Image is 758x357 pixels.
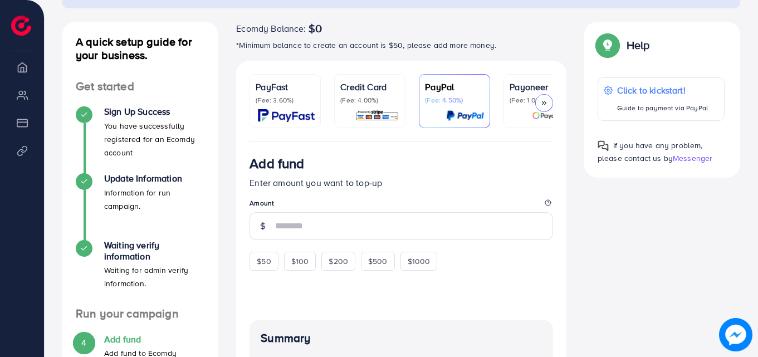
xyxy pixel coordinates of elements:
p: (Fee: 1.00%) [510,96,569,105]
h4: Add fund [104,334,205,345]
h4: Update Information [104,173,205,184]
h4: Run your campaign [62,307,218,321]
p: Help [627,38,650,52]
span: $100 [291,256,309,267]
p: Credit Card [340,80,399,94]
h3: Add fund [250,155,304,172]
span: Messenger [673,153,712,164]
p: Waiting for admin verify information. [104,263,205,290]
span: $1000 [408,256,431,267]
span: $200 [329,256,348,267]
legend: Amount [250,198,553,212]
li: Waiting verify information [62,240,218,307]
p: (Fee: 4.00%) [340,96,399,105]
img: card [258,109,315,122]
img: Popup guide [598,35,618,55]
img: image [722,321,749,348]
span: 4 [81,336,86,349]
li: Sign Up Success [62,106,218,173]
p: Payoneer [510,80,569,94]
p: (Fee: 3.60%) [256,96,315,105]
h4: Get started [62,80,218,94]
p: *Minimum balance to create an account is $50, please add more money. [236,38,566,52]
p: Enter amount you want to top-up [250,176,553,189]
p: PayPal [425,80,484,94]
p: Click to kickstart! [617,84,708,97]
span: $500 [368,256,388,267]
img: logo [11,16,31,36]
img: card [446,109,484,122]
span: If you have any problem, please contact us by [598,140,703,164]
img: card [355,109,399,122]
img: card [532,109,569,122]
p: Guide to payment via PayPal [617,101,708,115]
span: $50 [257,256,271,267]
p: (Fee: 4.50%) [425,96,484,105]
h4: A quick setup guide for your business. [62,35,218,62]
p: You have successfully registered for an Ecomdy account [104,119,205,159]
span: $0 [309,22,322,35]
p: PayFast [256,80,315,94]
li: Update Information [62,173,218,240]
p: Information for run campaign. [104,186,205,213]
h4: Sign Up Success [104,106,205,117]
span: Ecomdy Balance: [236,22,306,35]
h4: Summary [261,331,542,345]
img: Popup guide [598,140,609,151]
h4: Waiting verify information [104,240,205,261]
